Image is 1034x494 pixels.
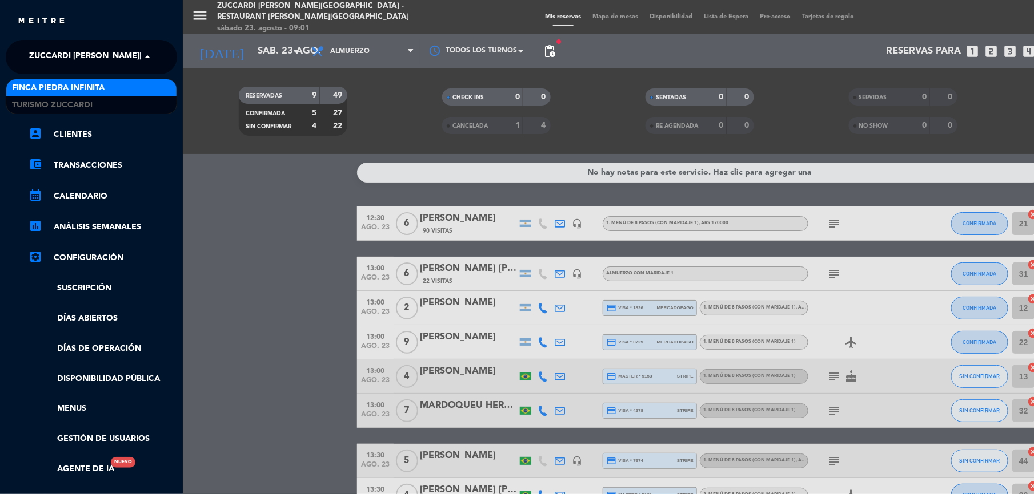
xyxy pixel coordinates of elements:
a: account_boxClientes [29,128,177,141]
i: calendar_month [29,188,42,202]
i: account_box [29,127,42,140]
a: Disponibilidad pública [29,372,177,386]
a: assessmentANÁLISIS SEMANALES [29,220,177,234]
a: Suscripción [29,282,177,295]
i: account_balance_wallet [29,157,42,171]
a: Días de Operación [29,342,177,355]
span: Finca Piedra Infinita [12,82,105,95]
a: Menus [29,402,177,415]
img: MEITRE [17,17,66,26]
span: Zuccardi [PERSON_NAME][GEOGRAPHIC_DATA] - Restaurant [PERSON_NAME][GEOGRAPHIC_DATA] [29,45,436,69]
a: Configuración [29,251,177,265]
span: fiber_manual_record [555,38,562,45]
a: Días abiertos [29,312,177,325]
i: settings_applications [29,250,42,264]
span: Turismo Zuccardi [12,99,93,112]
i: assessment [29,219,42,233]
div: Nuevo [111,457,135,468]
a: Agente de IANuevo [29,463,114,476]
a: account_balance_walletTransacciones [29,159,177,172]
a: Gestión de usuarios [29,432,177,446]
a: calendar_monthCalendario [29,189,177,203]
span: pending_actions [543,44,556,58]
